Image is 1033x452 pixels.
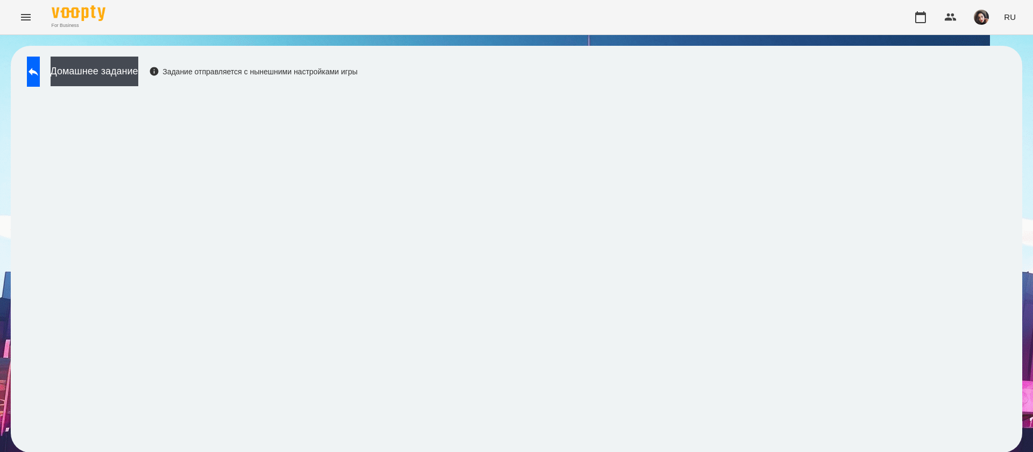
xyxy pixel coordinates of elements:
[52,5,105,21] img: Voopty Logo
[1004,11,1016,23] span: RU
[149,66,358,77] div: Задание отправляется с нынешними настройками игры
[52,22,105,29] span: For Business
[974,10,989,25] img: 415cf204168fa55e927162f296ff3726.jpg
[13,4,39,30] button: Menu
[1000,7,1020,27] button: RU
[51,57,138,86] button: Домашнее задание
